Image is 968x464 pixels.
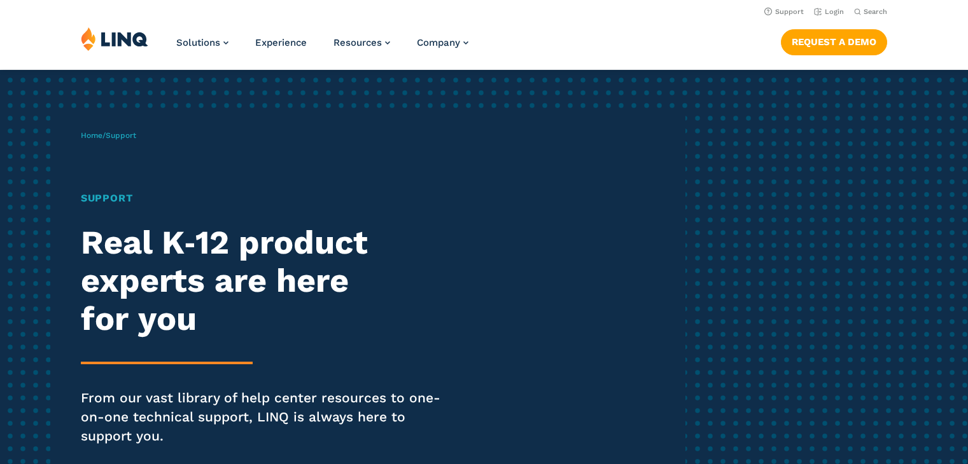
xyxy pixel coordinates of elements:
[176,37,220,48] span: Solutions
[176,37,228,48] a: Solutions
[81,27,148,51] img: LINQ | K‑12 Software
[417,37,460,48] span: Company
[417,37,468,48] a: Company
[854,7,887,17] button: Open Search Bar
[81,224,454,338] h2: Real K‑12 product experts are here for you
[781,29,887,55] a: Request a Demo
[255,37,307,48] a: Experience
[864,8,887,16] span: Search
[81,131,136,140] span: /
[81,191,454,206] h1: Support
[333,37,390,48] a: Resources
[333,37,382,48] span: Resources
[81,131,102,140] a: Home
[176,27,468,69] nav: Primary Navigation
[106,131,136,140] span: Support
[764,8,804,16] a: Support
[81,388,454,446] p: From our vast library of help center resources to one-on-one technical support, LINQ is always he...
[781,27,887,55] nav: Button Navigation
[814,8,844,16] a: Login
